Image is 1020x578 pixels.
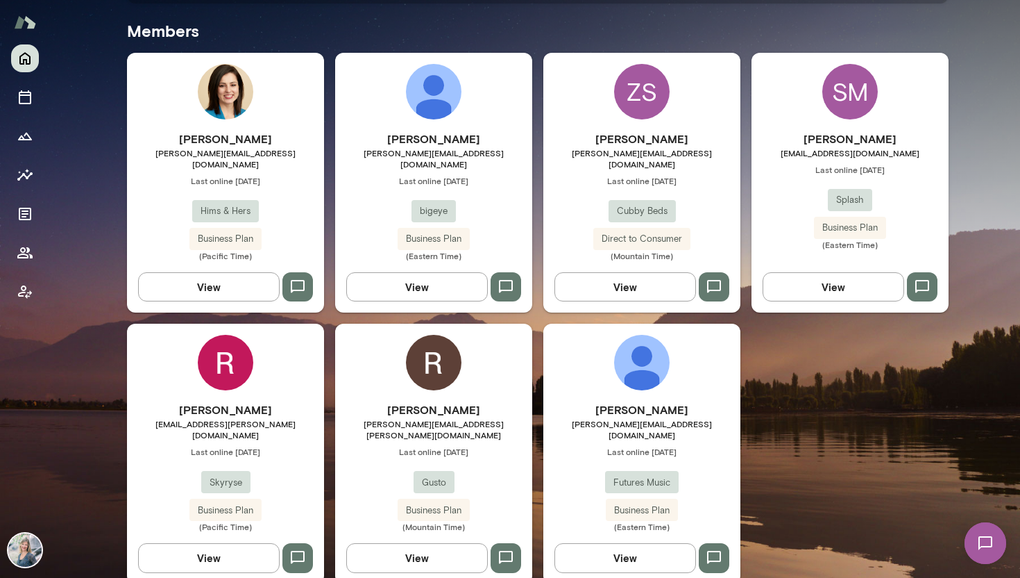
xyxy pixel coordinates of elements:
span: Last online [DATE] [543,175,740,186]
button: View [138,543,280,572]
button: Documents [11,200,39,228]
span: Last online [DATE] [543,446,740,457]
span: Hims & Hers [192,204,259,218]
div: ZS [614,64,670,119]
span: Last online [DATE] [127,446,324,457]
h6: [PERSON_NAME] [127,402,324,418]
button: Members [11,239,39,267]
h6: [PERSON_NAME] [751,131,949,147]
img: Irene Becklund [198,64,253,119]
button: View [138,272,280,302]
button: View [554,272,696,302]
span: Business Plan [606,504,678,518]
img: Jeff Lin [614,335,670,390]
span: Business Plan [398,504,470,518]
span: [EMAIL_ADDRESS][PERSON_NAME][DOMAIN_NAME] [127,418,324,440]
span: (Pacific Time) [127,250,324,261]
span: Direct to Consumer [593,232,690,246]
img: Mento [14,9,36,35]
span: [PERSON_NAME][EMAIL_ADDRESS][DOMAIN_NAME] [543,418,740,440]
h6: [PERSON_NAME] [543,402,740,418]
span: Cubby Beds [609,204,676,218]
span: (Mountain Time) [543,250,740,261]
span: [PERSON_NAME][EMAIL_ADDRESS][DOMAIN_NAME] [127,147,324,170]
span: Last online [DATE] [335,175,532,186]
span: (Pacific Time) [127,521,324,532]
span: [PERSON_NAME][EMAIL_ADDRESS][DOMAIN_NAME] [543,147,740,170]
button: Growth Plan [11,122,39,150]
button: View [346,543,488,572]
h5: Members [127,19,949,42]
span: Gusto [414,476,454,490]
span: Skyryse [201,476,250,490]
button: View [763,272,904,302]
h6: [PERSON_NAME] [543,131,740,147]
span: Business Plan [398,232,470,246]
span: [PERSON_NAME][EMAIL_ADDRESS][PERSON_NAME][DOMAIN_NAME] [335,418,532,440]
span: Business Plan [814,221,886,235]
span: [PERSON_NAME][EMAIL_ADDRESS][DOMAIN_NAME] [335,147,532,170]
span: (Eastern Time) [751,239,949,250]
span: bigeye [411,204,456,218]
span: Last online [DATE] [335,446,532,457]
button: Insights [11,161,39,189]
button: View [346,272,488,302]
img: Riley Bingham [406,335,461,390]
span: (Mountain Time) [335,521,532,532]
h6: [PERSON_NAME] [335,131,532,147]
span: (Eastern Time) [543,521,740,532]
span: Business Plan [189,232,262,246]
h6: [PERSON_NAME] [127,131,324,147]
h6: [PERSON_NAME] [335,402,532,418]
span: [EMAIL_ADDRESS][DOMAIN_NAME] [751,147,949,158]
span: Business Plan [189,504,262,518]
button: Sessions [11,83,39,111]
div: SM [822,64,878,119]
button: View [554,543,696,572]
img: Mia Lewin [8,534,42,567]
button: Home [11,44,39,72]
img: Rush Patel [198,335,253,390]
span: (Eastern Time) [335,250,532,261]
span: Last online [DATE] [751,164,949,175]
img: Kyle Kirwan [406,64,461,119]
button: Client app [11,278,39,306]
span: Futures Music [605,476,679,490]
span: Splash [828,193,872,207]
span: Last online [DATE] [127,175,324,186]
